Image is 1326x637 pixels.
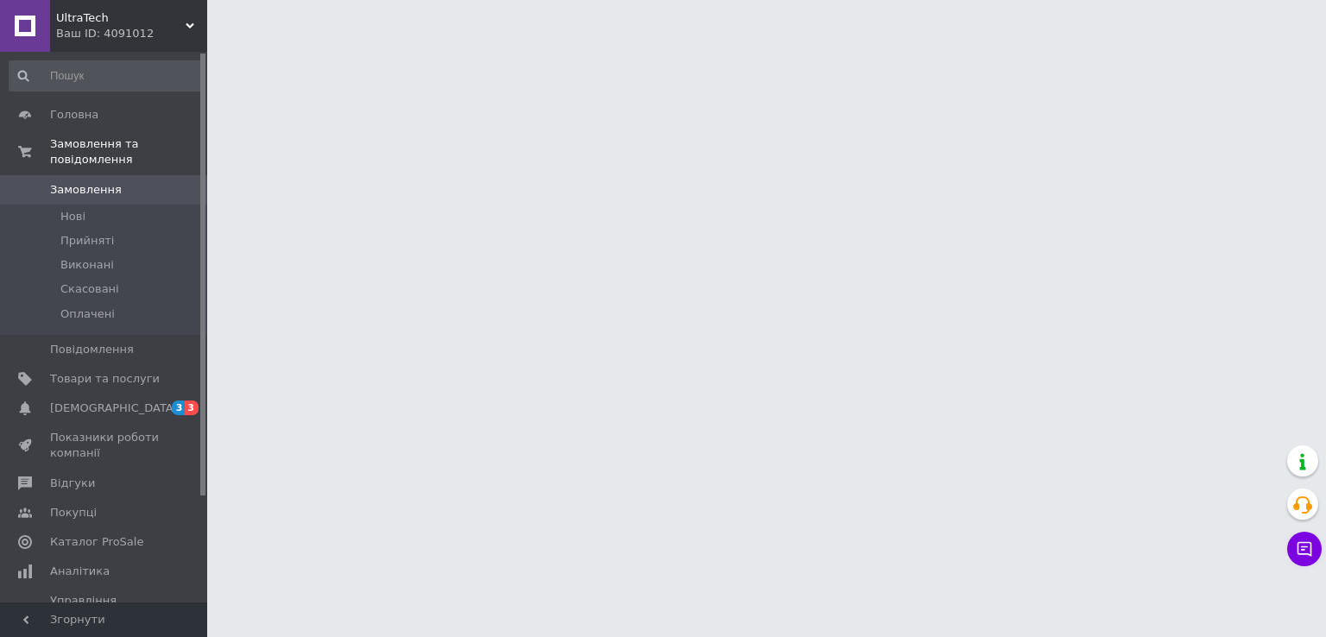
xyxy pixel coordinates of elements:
[50,136,207,167] span: Замовлення та повідомлення
[50,342,134,357] span: Повідомлення
[50,476,95,491] span: Відгуки
[50,182,122,198] span: Замовлення
[172,400,186,415] span: 3
[50,593,160,624] span: Управління сайтом
[50,430,160,461] span: Показники роботи компанії
[1287,532,1322,566] button: Чат з покупцем
[56,26,207,41] div: Ваш ID: 4091012
[9,60,204,91] input: Пошук
[185,400,199,415] span: 3
[50,371,160,387] span: Товари та послуги
[50,400,178,416] span: [DEMOGRAPHIC_DATA]
[60,233,114,249] span: Прийняті
[60,281,119,297] span: Скасовані
[50,534,143,550] span: Каталог ProSale
[50,505,97,520] span: Покупці
[60,209,85,224] span: Нові
[50,564,110,579] span: Аналітика
[56,10,186,26] span: UltraTech
[50,107,98,123] span: Головна
[60,306,115,322] span: Оплачені
[60,257,114,273] span: Виконані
